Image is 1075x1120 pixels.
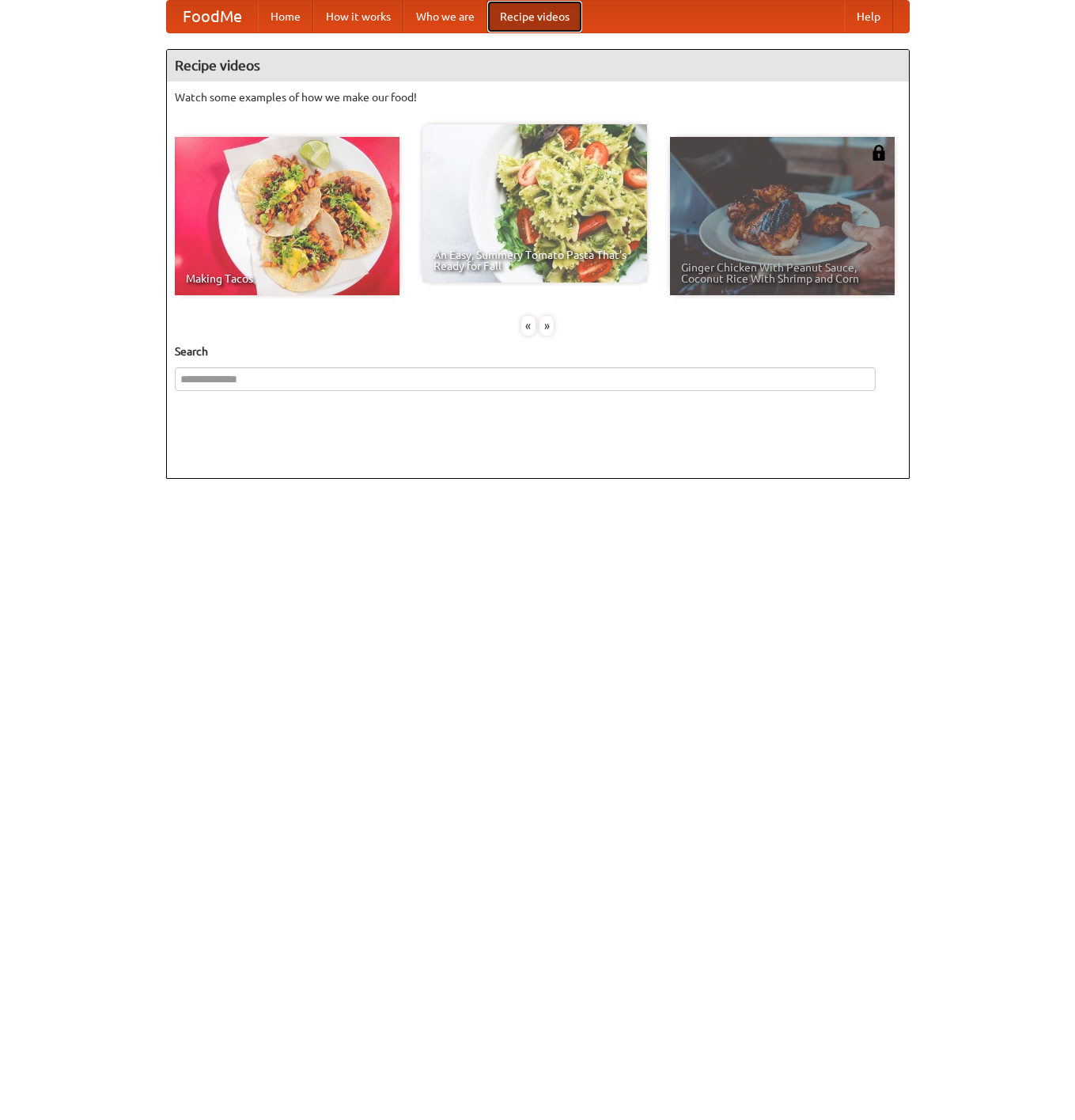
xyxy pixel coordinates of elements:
a: FoodMe [167,1,258,32]
a: Making Tacos [175,137,399,295]
div: » [539,316,554,336]
a: An Easy, Summery Tomato Pasta That's Ready for Fall [422,124,647,283]
a: How it works [313,1,403,32]
a: Recipe videos [487,1,582,32]
h4: Recipe videos [167,50,909,82]
div: « [521,316,536,336]
a: Home [258,1,313,32]
p: Watch some examples of how we make our food! [175,89,901,105]
a: Help [844,1,893,32]
img: 483408.png [871,145,887,161]
span: An Easy, Summery Tomato Pasta That's Ready for Fall [433,249,636,271]
a: Who we are [403,1,487,32]
h5: Search [175,344,901,359]
span: Making Tacos [186,273,388,284]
